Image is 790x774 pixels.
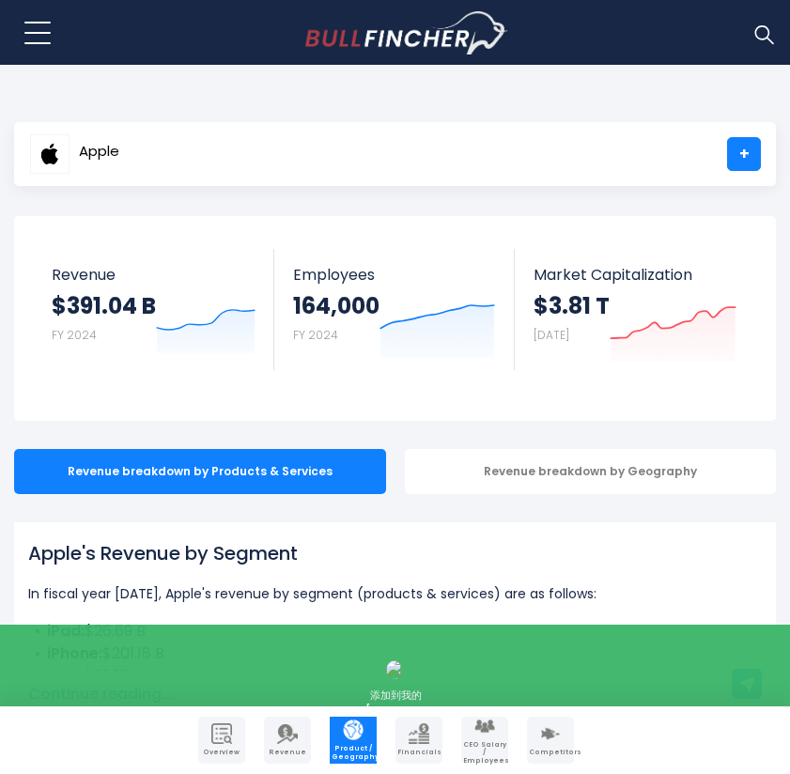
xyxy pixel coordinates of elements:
[274,249,514,370] a: Employees 164,000 FY 2024
[305,11,507,54] a: Go to homepage
[33,249,274,370] a: Revenue $391.04 B FY 2024
[30,134,70,174] img: AAPL logo
[534,291,610,320] strong: $3.81 T
[293,327,338,343] small: FY 2024
[200,749,243,756] span: Overview
[515,249,755,370] a: Market Capitalization $3.81 T [DATE]
[305,11,508,54] img: Bullfincher logo
[293,291,380,320] strong: 164,000
[52,266,256,284] span: Revenue
[52,327,97,343] small: FY 2024
[527,717,574,764] a: Company Competitors
[332,745,375,761] span: Product / Geography
[79,144,119,160] span: Apple
[28,539,762,567] h1: Apple's Revenue by Segment
[293,266,495,284] span: Employees
[29,137,120,171] a: Apple
[395,717,442,764] a: Company Financials
[330,717,377,764] a: Company Product/Geography
[28,620,762,642] li: $26.69 B
[405,449,777,494] div: Revenue breakdown by Geography
[266,749,309,756] span: Revenue
[727,137,761,171] a: +
[534,266,736,284] span: Market Capitalization
[47,620,85,642] b: iPad:
[28,582,762,605] p: In fiscal year [DATE], Apple's revenue by segment (products & services) are as follows:
[534,327,569,343] small: [DATE]
[463,741,506,765] span: CEO Salary / Employees
[52,291,156,320] strong: $391.04 B
[397,749,441,756] span: Financials
[264,717,311,764] a: Company Revenue
[198,717,245,764] a: Company Overview
[529,749,572,756] span: Competitors
[461,717,508,764] a: Company Employees
[14,449,386,494] div: Revenue breakdown by Products & Services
